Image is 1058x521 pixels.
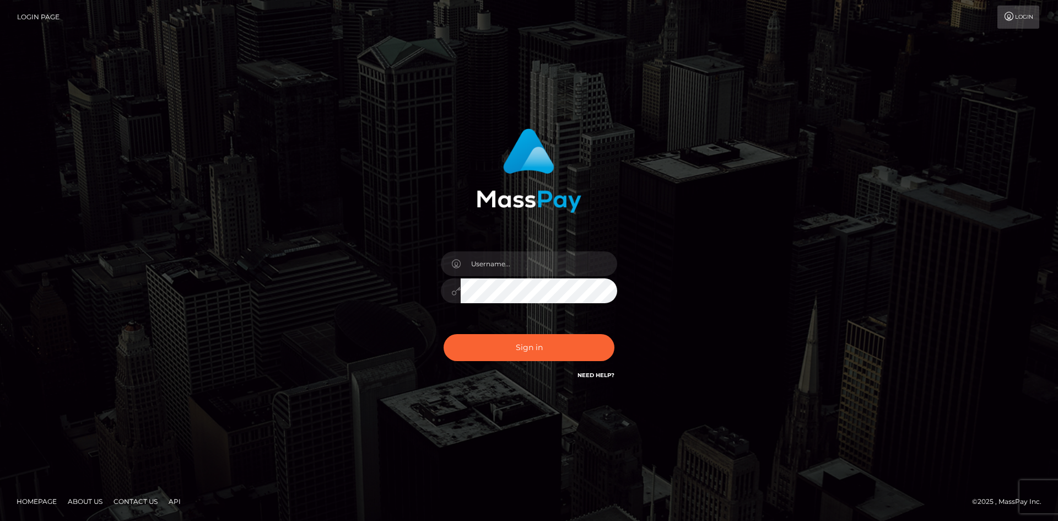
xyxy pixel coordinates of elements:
img: MassPay Login [477,128,581,213]
a: Homepage [12,493,61,510]
a: Contact Us [109,493,162,510]
a: Login Page [17,6,60,29]
div: © 2025 , MassPay Inc. [972,496,1050,508]
a: About Us [63,493,107,510]
input: Username... [461,251,617,276]
button: Sign in [444,334,614,361]
a: Need Help? [577,372,614,379]
a: API [164,493,185,510]
a: Login [997,6,1039,29]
